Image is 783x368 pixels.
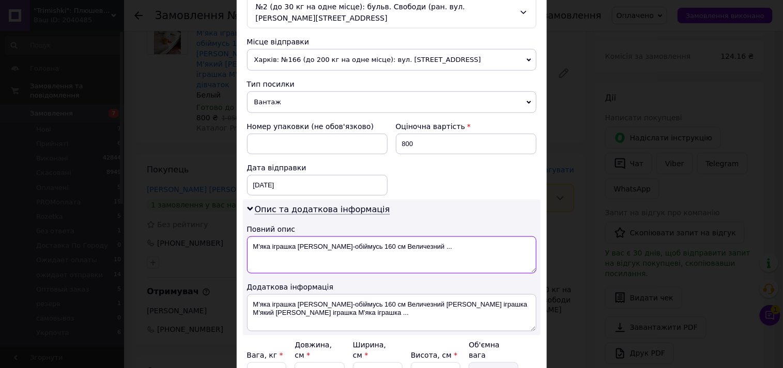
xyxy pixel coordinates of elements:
[411,351,457,359] label: Висота, см
[247,351,283,359] label: Вага, кг
[255,204,390,215] span: Опис та додаткова інформація
[469,340,518,360] div: Об'ємна вага
[247,236,536,274] textarea: М'яка іграшка [PERSON_NAME]-обіймусь 160 см Величезний ...
[353,341,386,359] label: Ширина, см
[396,121,536,132] div: Оціночна вартість
[295,341,332,359] label: Довжина, см
[247,294,536,331] textarea: М'яка іграшка [PERSON_NAME]-обіймусь 160 см Величезний [PERSON_NAME] іграшка М'який [PERSON_NAME]...
[247,80,295,88] span: Тип посилки
[247,224,536,234] div: Повний опис
[247,38,310,46] span: Місце відправки
[247,282,536,292] div: Додаткова інформація
[247,163,388,173] div: Дата відправки
[247,91,536,113] span: Вантаж
[247,49,536,71] span: Харків: №166 (до 200 кг на одне місце): вул. [STREET_ADDRESS]
[247,121,388,132] div: Номер упаковки (не обов'язково)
